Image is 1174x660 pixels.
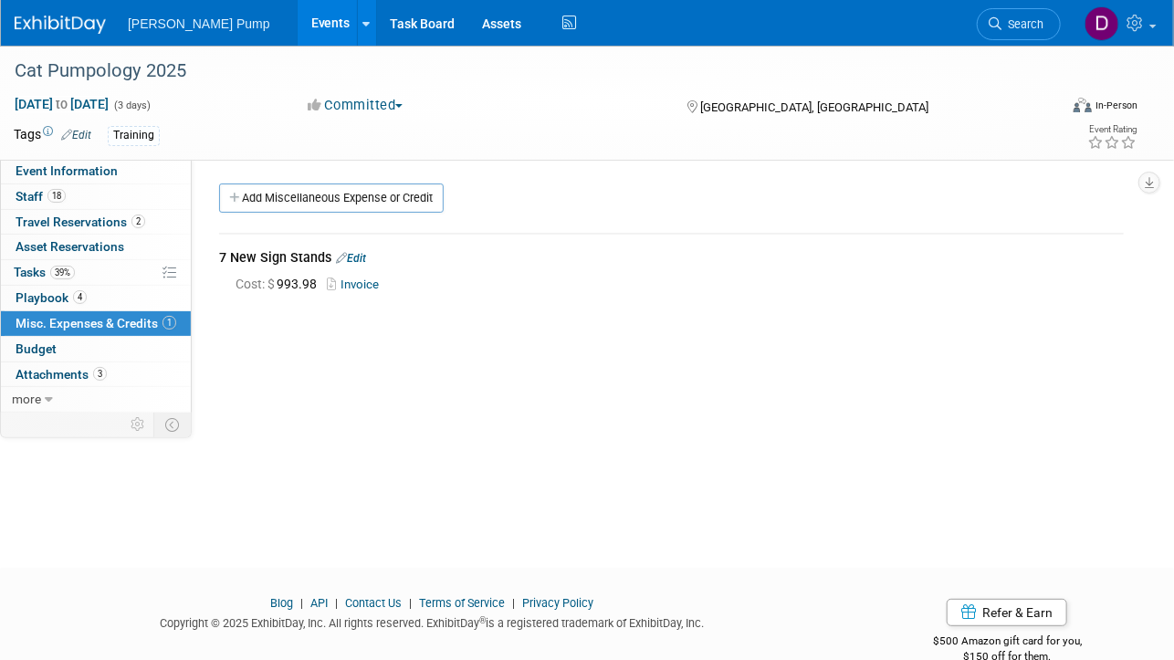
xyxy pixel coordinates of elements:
[236,277,324,291] span: 993.98
[93,367,107,381] span: 3
[1087,125,1137,134] div: Event Rating
[977,8,1061,40] a: Search
[1,184,191,209] a: Staff18
[1,286,191,310] a: Playbook4
[336,252,366,265] a: Edit
[973,95,1137,122] div: Event Format
[16,163,118,178] span: Event Information
[310,596,328,610] a: API
[50,266,75,279] span: 39%
[522,596,593,610] a: Privacy Policy
[1,387,191,412] a: more
[61,129,91,141] a: Edit
[1,260,191,285] a: Tasks39%
[1,210,191,235] a: Travel Reservations2
[947,599,1067,626] a: Refer & Earn
[14,611,850,632] div: Copyright © 2025 ExhibitDay, Inc. All rights reserved. ExhibitDay is a registered trademark of Ex...
[1,235,191,259] a: Asset Reservations
[8,55,1042,88] div: Cat Pumpology 2025
[16,316,176,330] span: Misc. Expenses & Credits
[219,183,444,213] a: Add Miscellaneous Expense or Credit
[327,278,386,291] a: Invoice
[14,265,75,279] span: Tasks
[16,341,57,356] span: Budget
[122,413,154,436] td: Personalize Event Tab Strip
[15,16,106,34] img: ExhibitDay
[1074,98,1092,112] img: Format-Inperson.png
[128,16,270,31] span: [PERSON_NAME] Pump
[14,125,91,146] td: Tags
[73,290,87,304] span: 4
[1,337,191,361] a: Budget
[53,97,70,111] span: to
[1095,99,1137,112] div: In-Person
[270,596,293,610] a: Blog
[296,596,308,610] span: |
[1,159,191,183] a: Event Information
[1085,6,1119,41] img: Del Ritz
[154,413,192,436] td: Toggle Event Tabs
[701,100,929,114] span: [GEOGRAPHIC_DATA], [GEOGRAPHIC_DATA]
[16,239,124,254] span: Asset Reservations
[131,215,145,228] span: 2
[16,189,66,204] span: Staff
[330,596,342,610] span: |
[508,596,519,610] span: |
[162,316,176,330] span: 1
[16,367,107,382] span: Attachments
[345,596,402,610] a: Contact Us
[16,215,145,229] span: Travel Reservations
[14,96,110,112] span: [DATE] [DATE]
[404,596,416,610] span: |
[47,189,66,203] span: 18
[1,362,191,387] a: Attachments3
[301,96,410,115] button: Committed
[419,596,505,610] a: Terms of Service
[108,126,160,145] div: Training
[236,277,277,291] span: Cost: $
[1,311,191,336] a: Misc. Expenses & Credits1
[16,290,87,305] span: Playbook
[219,248,1124,270] div: 7 New Sign Stands
[479,615,486,625] sup: ®
[1001,17,1043,31] span: Search
[112,100,151,111] span: (3 days)
[12,392,41,406] span: more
